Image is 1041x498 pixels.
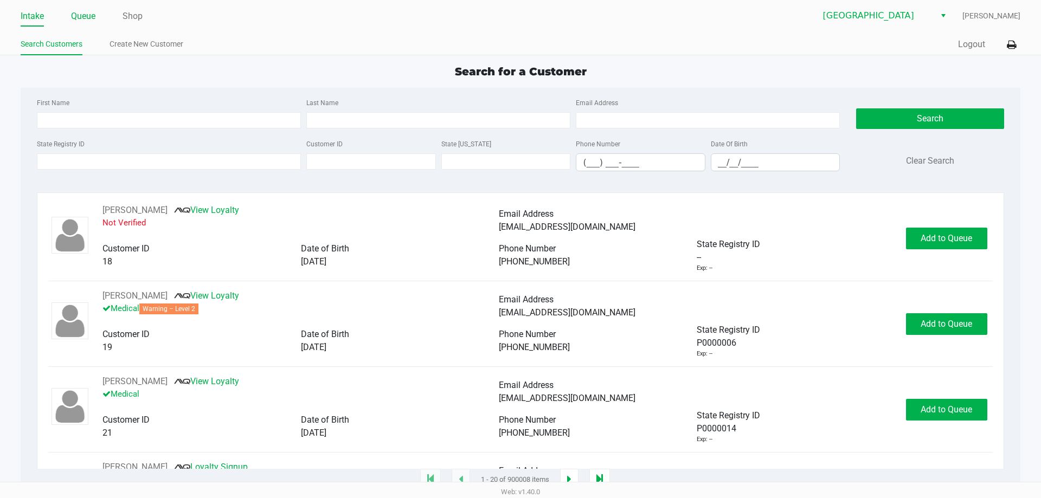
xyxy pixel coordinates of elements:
[481,474,549,485] span: 1 - 20 of 900008 items
[499,393,635,403] span: [EMAIL_ADDRESS][DOMAIN_NAME]
[906,399,987,421] button: Add to Queue
[560,469,579,490] app-submit-button: Next
[306,98,338,108] label: Last Name
[123,9,143,24] a: Shop
[37,98,69,108] label: First Name
[576,153,705,171] kendo-maskedtextbox: Format: (999) 999-9999
[921,404,972,415] span: Add to Queue
[441,139,491,149] label: State [US_STATE]
[856,108,1004,129] button: Search
[102,388,499,400] p: Medical
[71,9,95,24] a: Queue
[301,256,326,267] span: [DATE]
[697,264,712,273] div: Exp: --
[37,139,85,149] label: State Registry ID
[174,376,239,386] a: View Loyalty
[499,415,556,425] span: Phone Number
[499,329,556,339] span: Phone Number
[697,239,760,249] span: State Registry ID
[501,488,540,496] span: Web: v1.40.0
[921,319,972,329] span: Add to Queue
[697,422,736,435] span: P0000014
[906,228,987,249] button: Add to Queue
[102,329,150,339] span: Customer ID
[499,209,554,219] span: Email Address
[102,375,168,388] button: See customer info
[301,243,349,254] span: Date of Birth
[102,243,150,254] span: Customer ID
[420,469,441,490] app-submit-button: Move to first page
[499,294,554,305] span: Email Address
[962,10,1020,22] span: [PERSON_NAME]
[21,37,82,51] a: Search Customers
[499,428,570,438] span: [PHONE_NUMBER]
[301,329,349,339] span: Date of Birth
[697,350,712,359] div: Exp: --
[499,243,556,254] span: Phone Number
[697,251,701,264] span: --
[102,302,499,315] p: Medical
[576,98,618,108] label: Email Address
[697,410,760,421] span: State Registry ID
[301,428,326,438] span: [DATE]
[823,9,929,22] span: [GEOGRAPHIC_DATA]
[499,256,570,267] span: [PHONE_NUMBER]
[102,461,168,474] button: See customer info
[499,222,635,232] span: [EMAIL_ADDRESS][DOMAIN_NAME]
[499,380,554,390] span: Email Address
[576,154,705,171] input: Format: (999) 999-9999
[102,217,499,229] p: Not Verified
[102,289,168,302] button: See customer info
[452,469,470,490] app-submit-button: Previous
[174,205,239,215] a: View Loyalty
[102,256,112,267] span: 18
[711,153,840,171] kendo-maskedtextbox: Format: MM/DD/YYYY
[499,307,635,318] span: [EMAIL_ADDRESS][DOMAIN_NAME]
[102,204,168,217] button: See customer info
[102,415,150,425] span: Customer ID
[455,65,587,78] span: Search for a Customer
[958,38,985,51] button: Logout
[110,37,183,51] a: Create New Customer
[711,154,840,171] input: Format: MM/DD/YYYY
[935,6,951,25] button: Select
[301,342,326,352] span: [DATE]
[174,462,248,472] a: Loyalty Signup
[301,415,349,425] span: Date of Birth
[906,154,954,167] button: Clear Search
[906,313,987,335] button: Add to Queue
[697,435,712,444] div: Exp: --
[139,303,198,314] span: Warning – Level 2
[499,342,570,352] span: [PHONE_NUMBER]
[697,325,760,335] span: State Registry ID
[499,465,554,476] span: Email Address
[102,342,112,352] span: 19
[711,139,748,149] label: Date Of Birth
[174,290,239,301] a: View Loyalty
[21,9,44,24] a: Intake
[921,233,972,243] span: Add to Queue
[306,139,343,149] label: Customer ID
[589,469,610,490] app-submit-button: Move to last page
[576,139,620,149] label: Phone Number
[697,337,736,350] span: P0000006
[102,428,112,438] span: 21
